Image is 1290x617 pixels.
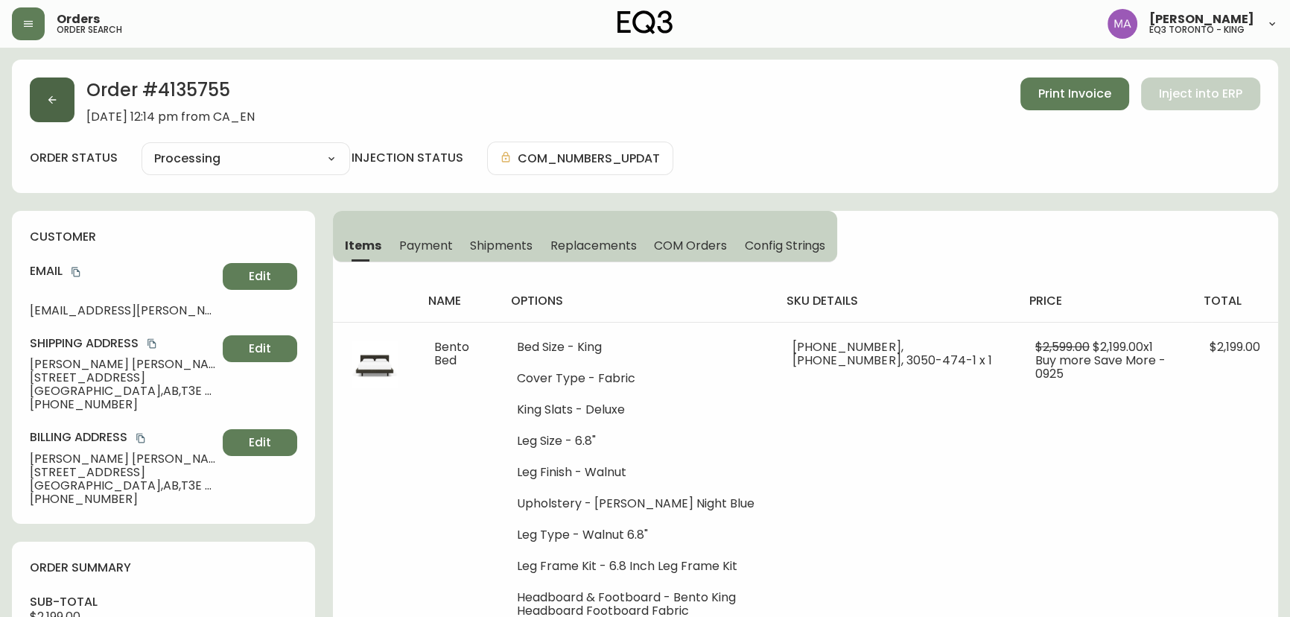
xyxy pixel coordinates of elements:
[1149,13,1254,25] span: [PERSON_NAME]
[86,77,255,110] h2: Order # 4135755
[517,434,757,448] li: Leg Size - 6.8"
[434,338,469,369] span: Bento Bed
[1093,338,1153,355] span: $2,199.00 x 1
[249,341,271,357] span: Edit
[517,560,757,573] li: Leg Frame Kit - 6.8 Inch Leg Frame Kit
[1210,338,1260,355] span: $2,199.00
[30,385,217,398] span: [GEOGRAPHIC_DATA] , AB , T3E 4R5 , CA
[1020,77,1129,110] button: Print Invoice
[517,341,757,354] li: Bed Size - King
[654,238,727,253] span: COM Orders
[745,238,825,253] span: Config Strings
[133,431,148,446] button: copy
[144,336,159,351] button: copy
[223,429,297,456] button: Edit
[617,10,673,34] img: logo
[792,338,991,369] span: [PHONE_NUMBER], [PHONE_NUMBER], 3050-474-1 x 1
[1035,338,1090,355] span: $2,599.00
[249,268,271,285] span: Edit
[30,371,217,385] span: [STREET_ADDRESS]
[30,398,217,411] span: [PHONE_NUMBER]
[30,452,217,466] span: [PERSON_NAME] [PERSON_NAME]
[1038,86,1111,102] span: Print Invoice
[30,304,217,317] span: [EMAIL_ADDRESS][PERSON_NAME][DOMAIN_NAME]
[517,528,757,542] li: Leg Type - Walnut 6.8"
[351,341,398,388] img: 27b59bf5-a1ac-46ca-b5cd-b5cc16908ac8.jpg
[1149,25,1245,34] h5: eq3 toronto - king
[1108,9,1137,39] img: 4f0989f25cbf85e7eb2537583095d61e
[517,403,757,417] li: King Slats - Deluxe
[86,110,255,124] span: [DATE] 12:14 pm from CA_EN
[223,335,297,362] button: Edit
[57,13,100,25] span: Orders
[428,293,487,309] h4: name
[517,372,757,385] li: Cover Type - Fabric
[223,263,297,290] button: Edit
[30,479,217,493] span: [GEOGRAPHIC_DATA] , AB , T3E 4R5 , CA
[30,263,217,279] h4: Email
[787,293,1005,309] h4: sku details
[1029,293,1180,309] h4: price
[30,335,217,352] h4: Shipping Address
[30,358,217,371] span: [PERSON_NAME] [PERSON_NAME]
[399,238,453,253] span: Payment
[352,150,463,166] h4: injection status
[69,265,83,279] button: copy
[30,429,217,446] h4: Billing Address
[345,238,381,253] span: Items
[550,238,636,253] span: Replacements
[1204,293,1266,309] h4: total
[30,493,217,506] span: [PHONE_NUMBER]
[517,497,757,510] li: Upholstery - [PERSON_NAME] Night Blue
[517,466,757,479] li: Leg Finish - Walnut
[30,466,217,479] span: [STREET_ADDRESS]
[30,594,297,610] h4: sub-total
[1035,352,1166,382] span: Buy more Save More - 0925
[57,25,122,34] h5: order search
[249,434,271,451] span: Edit
[30,560,297,576] h4: order summary
[30,229,297,245] h4: customer
[511,293,763,309] h4: options
[30,150,118,166] label: order status
[470,238,533,253] span: Shipments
